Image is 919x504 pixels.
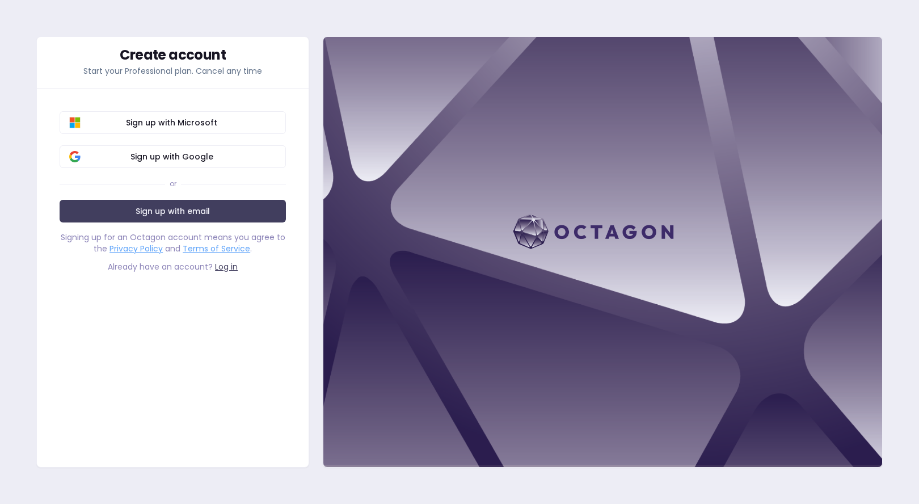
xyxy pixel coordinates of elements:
[170,179,176,188] div: or
[60,200,286,222] a: Sign up with email
[67,151,276,162] span: Sign up with Google
[215,261,238,272] a: Log in
[109,243,163,254] a: Privacy Policy
[60,261,286,272] div: Already have an account?
[60,232,286,254] div: Signing up for an Octagon account means you agree to the and .
[60,111,286,134] button: Sign up with Microsoft
[60,65,286,77] p: Start your Professional plan. Cancel any time
[67,117,276,128] span: Sign up with Microsoft
[60,145,286,168] button: Sign up with Google
[60,48,286,62] div: Create account
[183,243,250,254] a: Terms of Service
